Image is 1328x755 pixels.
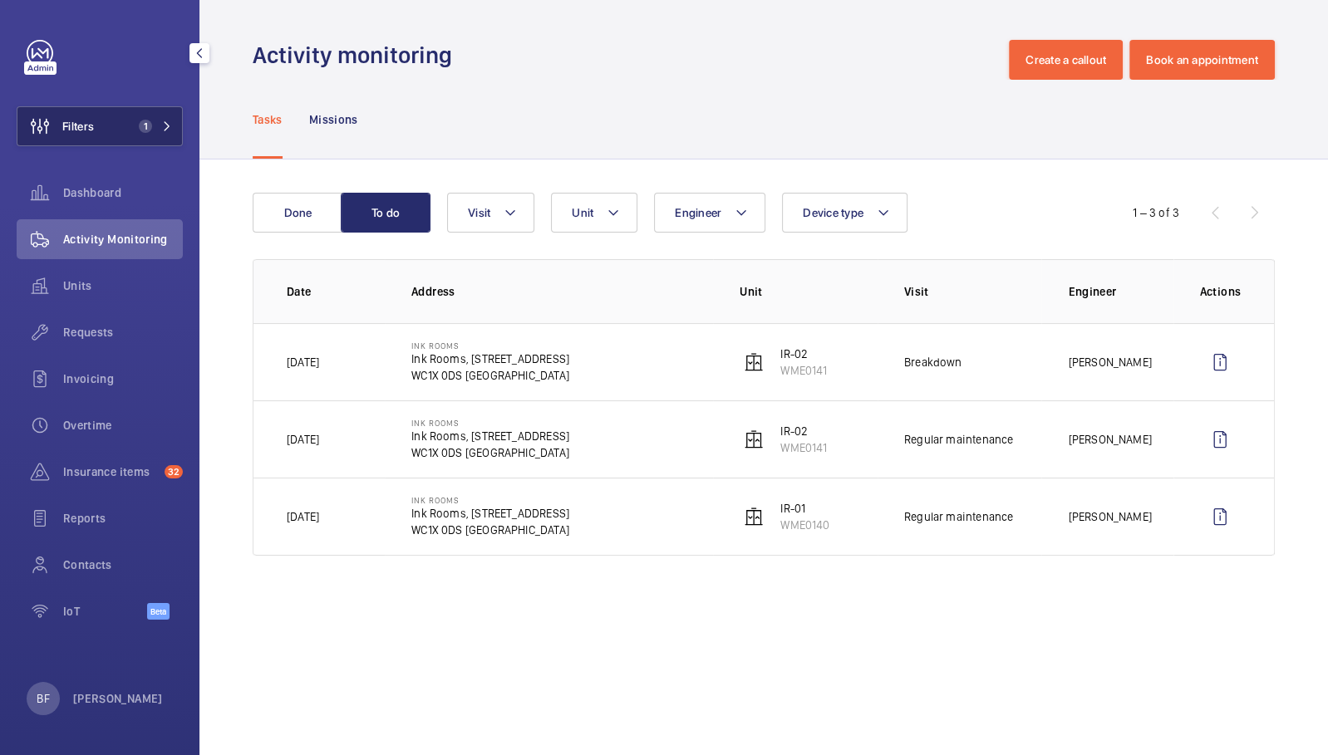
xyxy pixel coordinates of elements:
[341,193,430,233] button: To do
[17,106,183,146] button: Filters1
[63,510,183,527] span: Reports
[411,444,569,461] p: WC1X 0DS [GEOGRAPHIC_DATA]
[411,522,569,538] p: WC1X 0DS [GEOGRAPHIC_DATA]
[740,283,878,300] p: Unit
[253,40,462,71] h1: Activity monitoring
[904,431,1013,448] p: Regular maintenance
[468,206,490,219] span: Visit
[447,193,534,233] button: Visit
[62,118,94,135] span: Filters
[904,508,1013,525] p: Regular maintenance
[287,431,319,448] p: [DATE]
[411,428,569,444] p: Ink Rooms, [STREET_ADDRESS]
[139,120,152,133] span: 1
[1133,204,1179,221] div: 1 – 3 of 3
[287,354,319,370] p: [DATE]
[551,193,637,233] button: Unit
[780,423,827,439] p: IR-02
[1129,40,1275,80] button: Book an appointment
[904,283,1042,300] p: Visit
[1068,431,1151,448] p: [PERSON_NAME]
[744,507,764,527] img: elevator.svg
[744,352,764,372] img: elevator.svg
[1068,283,1173,300] p: Engineer
[1200,283,1241,300] p: Actions
[37,690,49,707] p: BF
[309,111,358,128] p: Missions
[147,603,170,620] span: Beta
[63,277,183,294] span: Units
[744,429,764,449] img: elevator.svg
[1009,40,1123,80] button: Create a callout
[63,463,158,480] span: Insurance items
[780,362,827,379] p: WME0141
[411,495,569,505] p: Ink Rooms
[63,184,183,201] span: Dashboard
[675,206,721,219] span: Engineer
[782,193,907,233] button: Device type
[63,370,183,387] span: Invoicing
[63,603,147,620] span: IoT
[803,206,863,219] span: Device type
[411,283,713,300] p: Address
[287,508,319,525] p: [DATE]
[572,206,593,219] span: Unit
[63,556,183,573] span: Contacts
[654,193,765,233] button: Engineer
[780,346,827,362] p: IR-02
[253,111,283,128] p: Tasks
[780,500,829,517] p: IR-01
[780,439,827,456] p: WME0141
[1068,354,1151,370] p: [PERSON_NAME]
[411,505,569,522] p: Ink Rooms, [STREET_ADDRESS]
[411,418,569,428] p: Ink Rooms
[1068,508,1151,525] p: [PERSON_NAME]
[63,231,183,248] span: Activity Monitoring
[904,354,962,370] p: Breakdown
[411,341,569,351] p: Ink Rooms
[411,367,569,384] p: WC1X 0DS [GEOGRAPHIC_DATA]
[73,690,163,707] p: [PERSON_NAME]
[287,283,385,300] p: Date
[780,517,829,533] p: WME0140
[63,417,183,434] span: Overtime
[63,324,183,341] span: Requests
[411,351,569,367] p: Ink Rooms, [STREET_ADDRESS]
[253,193,342,233] button: Done
[165,465,183,478] span: 32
